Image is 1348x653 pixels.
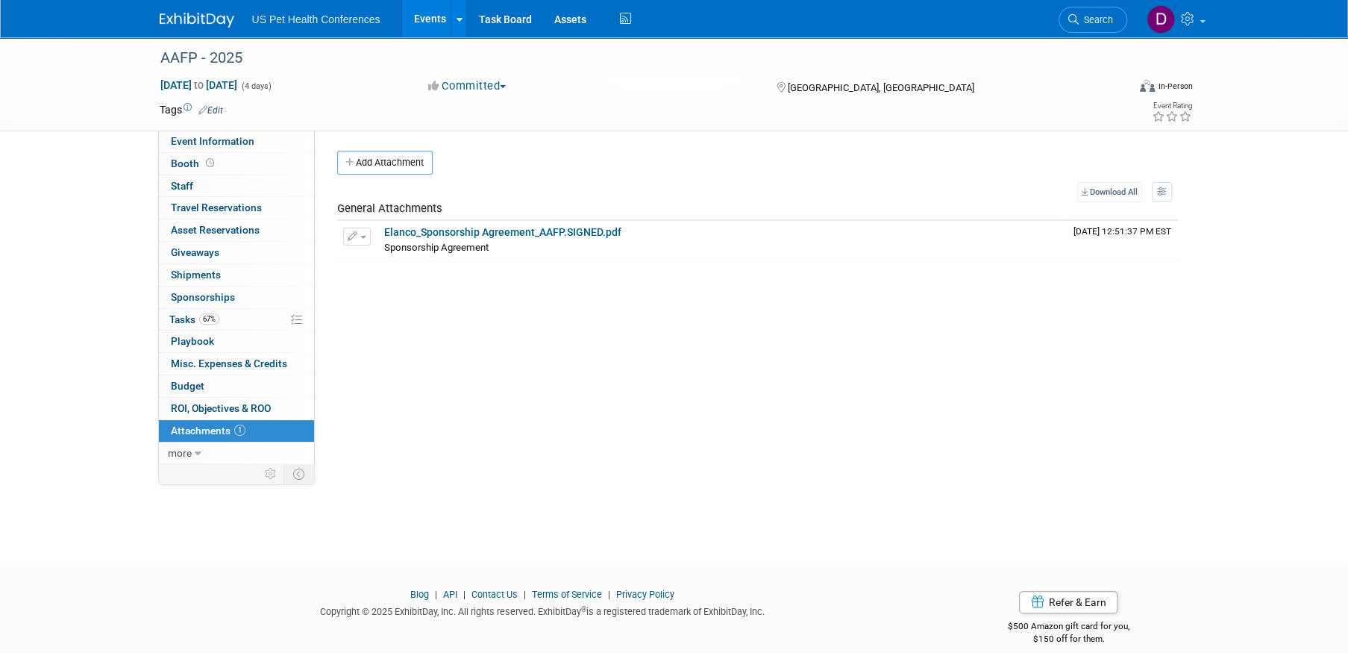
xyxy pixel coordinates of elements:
[532,589,602,600] a: Terms of Service
[1077,182,1142,202] a: Download All
[410,589,429,600] a: Blog
[384,242,489,253] span: Sponsorship Agreement
[192,79,206,91] span: to
[203,157,217,169] span: Booth not reserved yet
[159,219,314,241] a: Asset Reservations
[159,420,314,442] a: Attachments1
[159,264,314,286] a: Shipments
[258,464,284,484] td: Personalize Event Tab Strip
[160,602,927,619] div: Copyright © 2025 ExhibitDay, Inc. All rights reserved. ExhibitDay is a registered trademark of Ex...
[948,610,1189,645] div: $500 Amazon gift card for you,
[616,589,674,600] a: Privacy Policy
[169,313,219,325] span: Tasks
[581,605,586,613] sup: ®
[1079,14,1113,25] span: Search
[171,425,245,437] span: Attachments
[240,81,272,91] span: (4 days)
[199,313,219,325] span: 67%
[171,335,214,347] span: Playbook
[160,78,238,92] span: [DATE] [DATE]
[171,157,217,169] span: Booth
[788,82,974,93] span: [GEOGRAPHIC_DATA], [GEOGRAPHIC_DATA]
[159,375,314,397] a: Budget
[171,201,262,213] span: Travel Reservations
[171,402,271,414] span: ROI, Objectives & ROO
[171,269,221,281] span: Shipments
[604,589,614,600] span: |
[471,589,518,600] a: Contact Us
[160,13,234,28] img: ExhibitDay
[160,102,223,117] td: Tags
[1019,591,1117,613] a: Refer & Earn
[234,425,245,436] span: 1
[460,589,469,600] span: |
[443,589,457,600] a: API
[159,153,314,175] a: Booth
[252,13,380,25] span: US Pet Health Conferences
[171,224,260,236] span: Asset Reservations
[1059,7,1127,33] a: Search
[159,175,314,197] a: Staff
[171,291,235,303] span: Sponsorships
[155,45,1105,72] div: AAFP - 2025
[159,443,314,464] a: more
[1147,5,1175,34] img: Debra Smith
[159,242,314,263] a: Giveaways
[159,197,314,219] a: Travel Reservations
[159,287,314,308] a: Sponsorships
[198,105,223,116] a: Edit
[1068,221,1178,258] td: Upload Timestamp
[171,135,254,147] span: Event Information
[384,226,621,238] a: Elanco_Sponsorship Agreement_AAFP.SIGNED.pdf
[520,589,530,600] span: |
[283,464,314,484] td: Toggle Event Tabs
[171,246,219,258] span: Giveaways
[1151,102,1191,110] div: Event Rating
[1157,81,1192,92] div: In-Person
[337,201,442,215] span: General Attachments
[337,151,433,175] button: Add Attachment
[159,353,314,375] a: Misc. Expenses & Credits
[1140,80,1155,92] img: Format-Inperson.png
[168,447,192,459] span: more
[159,331,314,352] a: Playbook
[423,78,512,94] button: Committed
[159,309,314,331] a: Tasks67%
[1039,78,1193,100] div: Event Format
[171,180,193,192] span: Staff
[159,131,314,152] a: Event Information
[159,398,314,419] a: ROI, Objectives & ROO
[1073,226,1171,237] span: Upload Timestamp
[948,633,1189,646] div: $150 off for them.
[171,380,204,392] span: Budget
[171,357,287,369] span: Misc. Expenses & Credits
[431,589,441,600] span: |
